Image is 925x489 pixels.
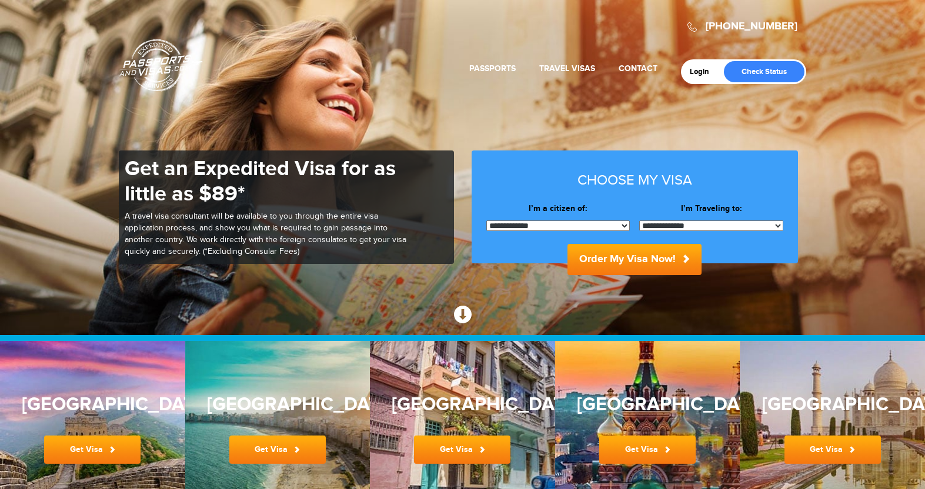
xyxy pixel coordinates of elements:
a: Travel Visas [539,63,595,73]
h3: Choose my visa [486,173,783,188]
h3: [GEOGRAPHIC_DATA] [577,394,718,415]
h3: [GEOGRAPHIC_DATA] [392,394,533,415]
h3: [GEOGRAPHIC_DATA] [207,394,348,415]
h1: Get an Expedited Visa for as little as $89* [125,156,407,207]
a: Get Visa [229,436,326,464]
h3: [GEOGRAPHIC_DATA] [762,394,903,415]
a: Login [690,67,717,76]
label: I’m Traveling to: [639,203,783,215]
a: Passports [469,63,516,73]
p: A travel visa consultant will be available to you through the entire visa application process, an... [125,211,407,258]
a: Check Status [724,61,804,82]
a: Get Visa [414,436,510,464]
a: Get Visa [44,436,141,464]
a: [PHONE_NUMBER] [706,20,797,33]
a: Passports & [DOMAIN_NAME] [119,39,203,92]
label: I’m a citizen of: [486,203,630,215]
h3: [GEOGRAPHIC_DATA] [22,394,163,415]
a: Contact [619,63,657,73]
button: Order My Visa Now! [567,244,702,275]
a: Get Visa [784,436,881,464]
a: Get Visa [599,436,696,464]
